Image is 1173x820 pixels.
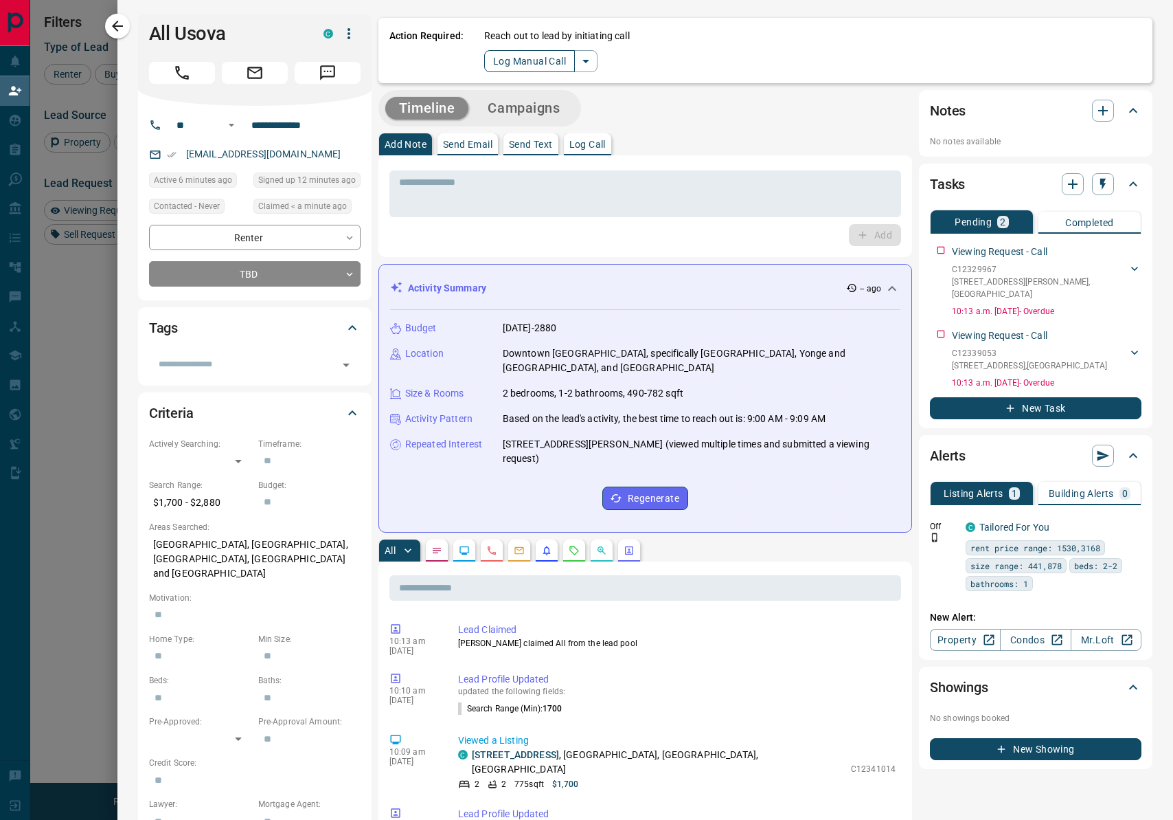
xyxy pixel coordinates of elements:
svg: Emails [514,545,525,556]
p: Based on the lead's activity, the best time to reach out is: 9:00 AM - 9:09 AM [503,412,825,426]
p: [DATE] [389,696,437,705]
p: 10:13 am [389,636,437,646]
p: C12341014 [851,763,896,775]
p: Pre-Approved: [149,716,251,728]
h2: Showings [930,676,988,698]
p: 1 [1012,489,1017,498]
span: Active 6 minutes ago [154,173,232,187]
p: Beds: [149,674,251,687]
button: Campaigns [474,97,573,120]
p: 10:10 am [389,686,437,696]
p: [PERSON_NAME] claimed All from the lead pool [458,637,896,650]
p: 10:13 a.m. [DATE] - Overdue [952,377,1141,389]
p: 2 [501,778,506,790]
div: Tasks [930,168,1141,201]
span: Message [295,62,361,84]
span: Signed up 12 minutes ago [258,173,356,187]
div: Criteria [149,397,361,430]
div: condos.ca [323,29,333,38]
div: C12329967[STREET_ADDRESS][PERSON_NAME],[GEOGRAPHIC_DATA] [952,261,1141,303]
div: Thu Aug 14 2025 [253,173,361,192]
div: Thu Aug 14 2025 [149,173,247,192]
p: Budget [405,321,437,335]
div: Thu Aug 14 2025 [253,199,361,218]
svg: Agent Actions [624,545,635,556]
h2: Notes [930,100,966,122]
button: Timeline [385,97,469,120]
p: Lead Profile Updated [458,672,896,687]
svg: Notes [431,545,442,556]
div: Notes [930,94,1141,127]
p: Areas Searched: [149,521,361,533]
p: C12339053 [952,347,1107,359]
p: Min Size: [258,633,361,645]
p: [GEOGRAPHIC_DATA], [GEOGRAPHIC_DATA], [GEOGRAPHIC_DATA], [GEOGRAPHIC_DATA] and [GEOGRAPHIC_DATA] [149,533,361,585]
h2: Alerts [930,445,966,467]
p: Motivation: [149,592,361,604]
p: $1,700 - $2,880 [149,491,251,514]
span: rent price range: 1530,3168 [970,541,1100,555]
p: Baths: [258,674,361,687]
svg: Requests [569,545,580,556]
svg: Lead Browsing Activity [459,545,470,556]
p: Off [930,520,957,533]
span: Claimed < a minute ago [258,199,347,213]
p: Lawyer: [149,798,251,810]
p: Lead Claimed [458,623,896,637]
svg: Push Notification Only [930,533,939,542]
div: Activity Summary-- ago [390,276,900,301]
div: condos.ca [458,750,468,760]
p: 10:13 a.m. [DATE] - Overdue [952,305,1141,318]
p: Viewing Request - Call [952,329,1047,343]
p: [STREET_ADDRESS][PERSON_NAME] (viewed multiple times and submitted a viewing request) [503,437,900,466]
a: [STREET_ADDRESS] [472,749,559,760]
span: beds: 2-2 [1074,559,1117,573]
p: New Alert: [930,610,1141,625]
p: Actively Searching: [149,438,251,450]
span: 1700 [543,704,562,713]
p: Building Alerts [1049,489,1114,498]
p: Completed [1065,218,1114,228]
p: Viewed a Listing [458,733,896,748]
p: [DATE] [389,646,437,656]
p: Credit Score: [149,757,361,769]
p: Search Range: [149,479,251,491]
div: Tags [149,311,361,344]
button: New Task [930,397,1141,419]
p: Pre-Approval Amount: [258,716,361,728]
div: Showings [930,671,1141,704]
p: C12329967 [952,263,1128,276]
p: Reach out to lead by initiating call [484,29,630,43]
p: Size & Rooms [405,386,464,401]
span: Contacted - Never [154,199,220,213]
p: No notes available [930,135,1141,148]
p: 2 bedrooms, 1-2 bathrooms, 490-782 sqft [503,386,683,401]
p: Listing Alerts [944,489,1003,498]
svg: Calls [486,545,497,556]
p: [STREET_ADDRESS] , [GEOGRAPHIC_DATA] [952,359,1107,372]
p: Activity Pattern [405,412,472,426]
p: No showings booked [930,712,1141,724]
p: Home Type: [149,633,251,645]
div: C12339053[STREET_ADDRESS],[GEOGRAPHIC_DATA] [952,344,1141,375]
div: split button [484,50,597,72]
p: 2 [1000,217,1005,227]
a: Tailored For You [979,522,1049,533]
p: Timeframe: [258,438,361,450]
div: Renter [149,225,361,250]
p: Budget: [258,479,361,491]
p: Mortgage Agent: [258,798,361,810]
a: Mr.Loft [1071,629,1141,651]
h2: Tags [149,317,178,339]
p: Downtown [GEOGRAPHIC_DATA], specifically [GEOGRAPHIC_DATA], Yonge and [GEOGRAPHIC_DATA], and [GEO... [503,346,900,375]
p: Search Range (Min) : [458,702,562,715]
button: Log Manual Call [484,50,575,72]
p: Location [405,346,444,361]
span: Call [149,62,215,84]
p: updated the following fields: [458,687,896,696]
p: Action Required: [389,29,464,72]
p: 10:09 am [389,747,437,757]
p: 775 sqft [514,778,544,790]
a: [EMAIL_ADDRESS][DOMAIN_NAME] [186,148,341,159]
button: New Showing [930,738,1141,760]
